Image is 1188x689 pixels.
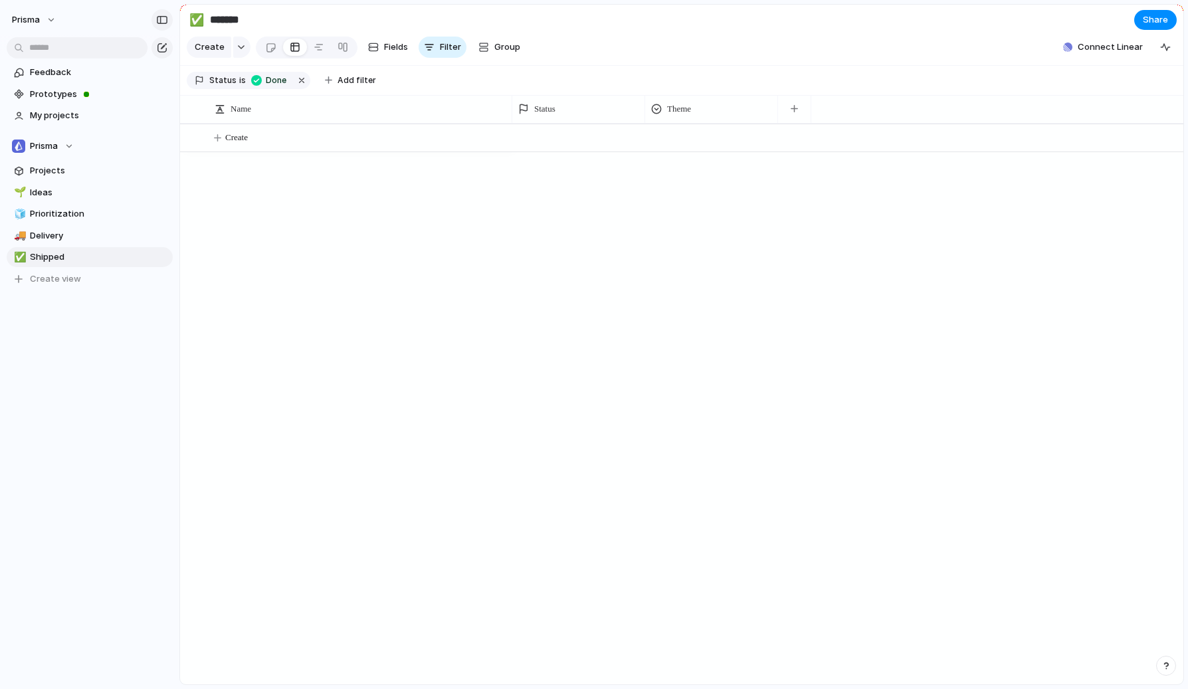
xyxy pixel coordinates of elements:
button: Create [187,37,231,58]
button: Add filter [317,71,384,90]
span: Status [534,102,555,116]
span: Projects [30,164,168,177]
button: Filter [419,37,466,58]
button: Create view [7,269,173,289]
button: Share [1134,10,1177,30]
a: Projects [7,161,173,181]
span: Done [266,74,289,86]
span: Theme [667,102,691,116]
span: Fields [384,41,408,54]
span: Prisma [30,140,58,153]
span: Add filter [338,74,376,86]
button: Connect Linear [1058,37,1148,57]
button: Prisma [6,9,63,31]
span: Prototypes [30,88,168,101]
a: 🌱Ideas [7,183,173,203]
span: is [239,74,246,86]
div: 🚚 [14,228,23,243]
a: 🚚Delivery [7,226,173,246]
a: My projects [7,106,173,126]
a: Feedback [7,62,173,82]
span: Connect Linear [1078,41,1143,54]
button: 🧊 [12,207,25,221]
span: Delivery [30,229,168,243]
span: Shipped [30,250,168,264]
button: is [237,73,248,88]
button: Prisma [7,136,173,156]
span: Filter [440,41,461,54]
button: Group [472,37,527,58]
button: 🌱 [12,186,25,199]
button: Done [247,73,293,88]
div: ✅ [14,250,23,265]
div: ✅ [189,11,204,29]
span: Prioritization [30,207,168,221]
button: 🚚 [12,229,25,243]
span: Prisma [12,13,40,27]
span: Create view [30,272,81,286]
span: Share [1143,13,1168,27]
span: Group [494,41,520,54]
span: Ideas [30,186,168,199]
button: Fields [363,37,413,58]
a: 🧊Prioritization [7,204,173,224]
div: 🌱 [14,185,23,200]
span: Name [231,102,251,116]
button: ✅ [12,250,25,264]
span: My projects [30,109,168,122]
span: Status [209,74,237,86]
a: ✅Shipped [7,247,173,267]
span: Create [225,131,248,144]
span: Create [195,41,225,54]
span: Feedback [30,66,168,79]
div: 🧊 [14,207,23,222]
a: Prototypes [7,84,173,104]
button: ✅ [186,9,207,31]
